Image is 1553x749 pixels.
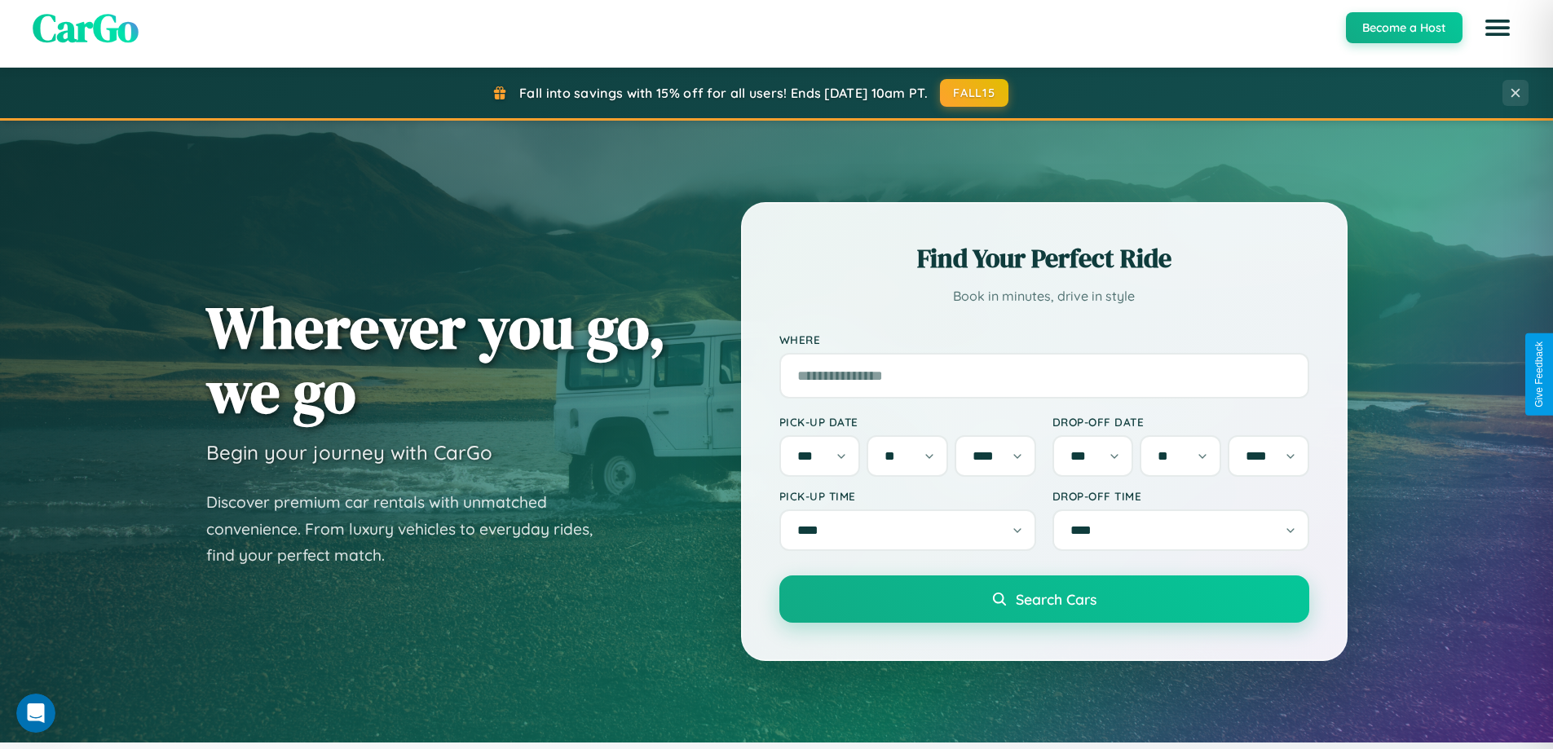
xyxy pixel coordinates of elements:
span: Search Cars [1016,590,1096,608]
button: Become a Host [1346,12,1463,43]
button: FALL15 [940,79,1008,107]
p: Book in minutes, drive in style [779,284,1309,308]
h3: Begin your journey with CarGo [206,440,492,465]
label: Pick-up Date [779,415,1036,429]
h2: Find Your Perfect Ride [779,240,1309,276]
span: Fall into savings with 15% off for all users! Ends [DATE] 10am PT. [519,85,928,101]
label: Drop-off Time [1052,489,1309,503]
button: Search Cars [779,575,1309,623]
h1: Wherever you go, we go [206,295,666,424]
label: Where [779,333,1309,346]
label: Pick-up Time [779,489,1036,503]
div: Give Feedback [1533,341,1545,408]
label: Drop-off Date [1052,415,1309,429]
button: Open menu [1475,5,1520,51]
span: CarGo [33,1,139,55]
iframe: Intercom live chat [16,694,55,733]
p: Discover premium car rentals with unmatched convenience. From luxury vehicles to everyday rides, ... [206,489,614,569]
